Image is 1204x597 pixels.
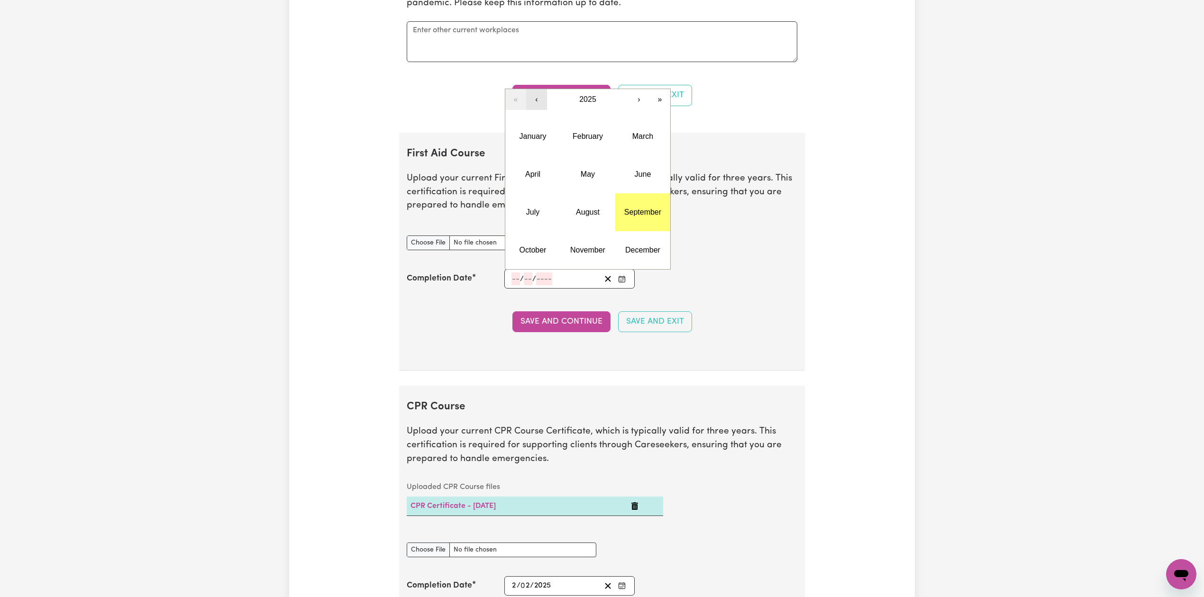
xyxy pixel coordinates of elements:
[601,579,615,592] button: Clear date
[407,401,797,414] h2: CPR Course
[615,231,670,269] button: December 2025
[407,272,472,285] label: Completion Date
[511,272,520,285] input: --
[505,193,560,231] button: July 2025
[581,170,595,178] abbr: May 2025
[521,579,530,592] input: --
[649,89,670,110] button: »
[534,579,551,592] input: ----
[635,170,651,178] abbr: June 2025
[576,208,600,216] abbr: August 2025
[530,581,534,590] span: /
[1166,559,1196,589] iframe: Button to launch messaging window
[512,85,611,106] button: Save and Continue
[407,172,797,213] p: Upload your current First Aid Course Certificate, which is typically valid for three years. This ...
[615,155,670,193] button: June 2025
[526,208,539,216] abbr: July 2025
[632,132,653,140] abbr: March 2025
[618,85,692,106] button: Save and Exit
[505,118,560,155] button: January 2025
[511,579,517,592] input: --
[570,246,605,254] abbr: November 2025
[525,170,540,178] abbr: April 2025
[532,275,536,283] span: /
[505,155,560,193] button: April 2025
[512,311,611,332] button: Save and Continue
[407,425,797,466] p: Upload your current CPR Course Certificate, which is typically valid for three years. This certif...
[410,502,496,510] a: CPR Certificate - [DATE]
[520,132,547,140] abbr: January 2025
[520,246,547,254] abbr: October 2025
[560,155,615,193] button: May 2025
[629,89,649,110] button: ›
[547,89,629,110] button: 2025
[560,193,615,231] button: August 2025
[625,246,660,254] abbr: December 2025
[505,231,560,269] button: October 2025
[615,193,670,231] button: September 2025
[579,95,596,103] span: 2025
[505,89,526,110] button: «
[524,272,532,285] input: --
[615,579,629,592] button: Enter the Completion Date of your CPR Course
[560,231,615,269] button: November 2025
[407,478,663,497] caption: Uploaded CPR Course files
[624,208,661,216] abbr: September 2025
[526,89,547,110] button: ‹
[631,500,638,512] button: Delete CPR Certificate - 02/02/2025
[407,148,797,161] h2: First Aid Course
[601,272,615,285] button: Clear date
[573,132,603,140] abbr: February 2025
[615,118,670,155] button: March 2025
[618,311,692,332] button: Save and Exit
[536,272,552,285] input: ----
[520,275,524,283] span: /
[407,579,472,592] label: Completion Date
[520,582,525,589] span: 0
[615,272,629,285] button: Enter the Completion Date of your First Aid Course
[560,118,615,155] button: February 2025
[517,581,520,590] span: /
